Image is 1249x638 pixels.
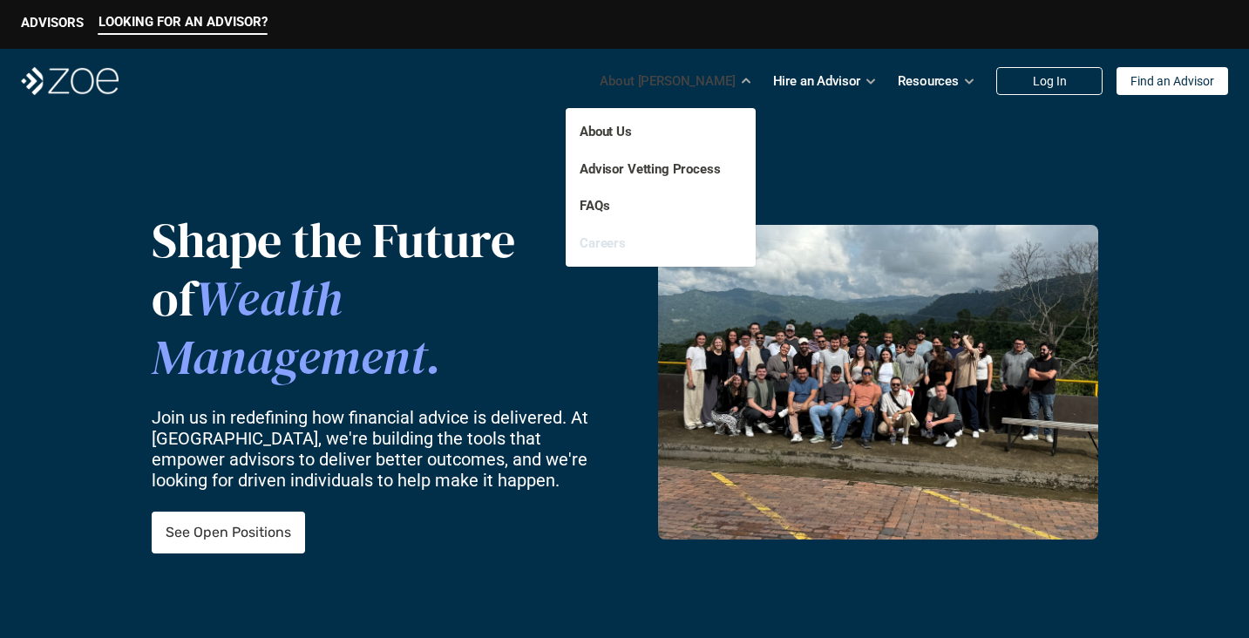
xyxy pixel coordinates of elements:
p: About [PERSON_NAME] [600,68,735,94]
span: Wealth Management. [152,265,441,390]
a: See Open Positions [152,512,305,553]
p: Find an Advisor [1130,74,1214,89]
a: Careers [580,235,626,251]
a: FAQs [580,198,609,214]
p: Shape the Future of [152,211,601,387]
p: Hire an Advisor [773,68,861,94]
p: Join us in redefining how financial advice is delivered. At [GEOGRAPHIC_DATA], we're building the... [152,407,602,491]
a: Log In [996,67,1103,95]
a: Advisor Vetting Process [580,161,721,177]
p: See Open Positions [166,525,291,541]
p: LOOKING FOR AN ADVISOR? [98,14,268,30]
p: ADVISORS [21,15,84,31]
p: Log In [1033,74,1067,89]
a: Find an Advisor [1117,67,1228,95]
a: About Us [580,124,632,139]
p: Resources [898,68,959,94]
